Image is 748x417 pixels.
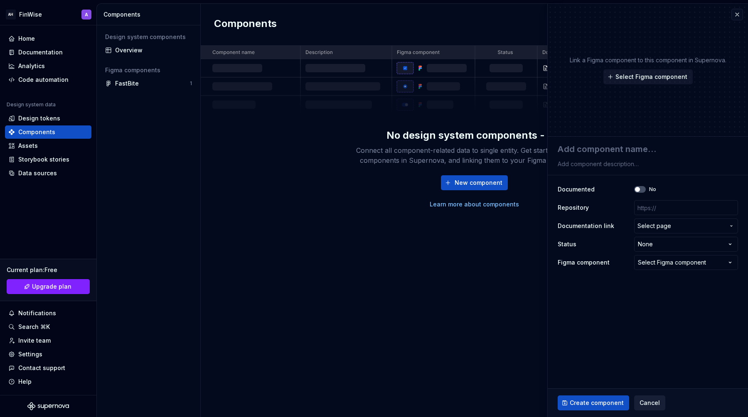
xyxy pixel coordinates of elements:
[5,125,91,139] a: Components
[558,185,595,194] label: Documented
[5,167,91,180] a: Data sources
[6,10,16,20] div: AH
[5,73,91,86] a: Code automation
[18,336,51,345] div: Invite team
[18,364,65,372] div: Contact support
[634,218,738,233] button: Select page
[430,200,519,208] a: Learn more about components
[18,114,60,123] div: Design tokens
[570,56,726,64] p: Link a Figma component to this component in Supernova.
[7,279,90,294] a: Upgrade plan
[640,399,660,407] span: Cancel
[214,17,277,32] h2: Components
[7,101,56,108] div: Design system data
[558,258,610,267] label: Figma component
[558,204,589,212] label: Repository
[2,5,95,23] button: AHFinWiseA
[5,320,91,334] button: Search ⌘K
[5,59,91,73] a: Analytics
[558,222,614,230] label: Documentation link
[18,309,56,317] div: Notifications
[19,10,42,19] div: FinWise
[18,62,45,70] div: Analytics
[5,153,91,166] a: Storybook stories
[18,48,63,56] div: Documentation
[5,46,91,59] a: Documentation
[32,282,71,291] span: Upgrade plan
[5,361,91,375] button: Contact support
[18,378,32,386] div: Help
[558,240,576,248] label: Status
[570,399,624,407] span: Create component
[342,145,608,165] div: Connect all component-related data to single entity. Get started by creating components in Supern...
[18,76,69,84] div: Code automation
[7,266,90,274] div: Current plan : Free
[5,307,91,320] button: Notifications
[649,186,656,193] label: No
[386,129,563,142] div: No design system components - yet
[5,112,91,125] a: Design tokens
[103,10,197,19] div: Components
[27,402,69,410] svg: Supernova Logo
[18,128,55,136] div: Components
[615,73,687,81] span: Select Figma component
[105,66,192,74] div: Figma components
[5,375,91,388] button: Help
[18,323,50,331] div: Search ⌘K
[18,34,35,43] div: Home
[455,179,502,187] span: New component
[190,80,192,87] div: 1
[102,44,195,57] a: Overview
[85,11,88,18] div: A
[18,350,42,358] div: Settings
[634,200,738,215] input: https://
[634,255,738,270] button: Select Figma component
[603,69,693,84] button: Select Figma component
[441,175,508,190] button: New component
[105,33,192,41] div: Design system components
[637,222,671,230] span: Select page
[5,334,91,347] a: Invite team
[5,32,91,45] a: Home
[18,142,38,150] div: Assets
[558,395,629,410] button: Create component
[102,77,195,90] a: FastBite1
[18,169,57,177] div: Data sources
[18,155,69,164] div: Storybook stories
[638,258,706,267] div: Select Figma component
[5,348,91,361] a: Settings
[634,395,665,410] button: Cancel
[5,139,91,152] a: Assets
[115,79,139,88] div: FastBite
[115,46,192,54] div: Overview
